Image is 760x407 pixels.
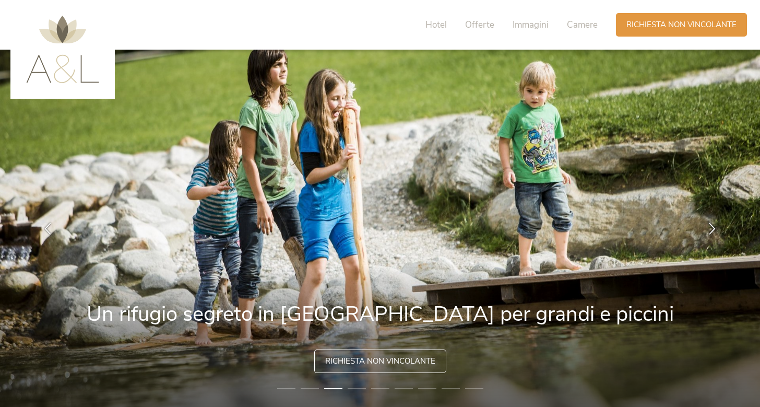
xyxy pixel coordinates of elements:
span: Richiesta non vincolante [325,356,435,367]
span: Richiesta non vincolante [626,19,737,30]
span: Hotel [425,19,447,31]
span: Offerte [465,19,494,31]
span: Camere [567,19,598,31]
img: AMONTI & LUNARIS Wellnessresort [26,16,99,83]
span: Immagini [513,19,549,31]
